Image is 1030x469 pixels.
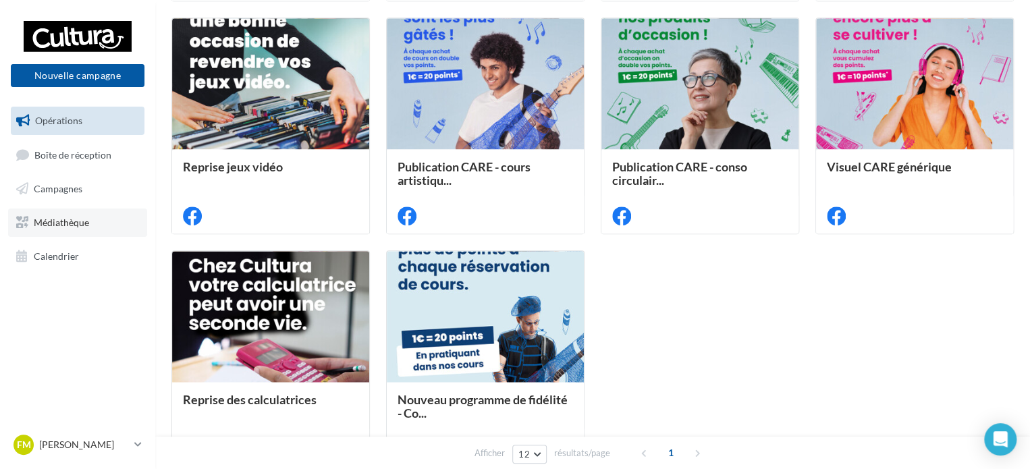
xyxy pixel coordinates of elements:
button: 12 [512,445,547,464]
span: Publication CARE - cours artistiqu... [398,159,531,188]
span: Afficher [475,447,505,460]
a: Campagnes [8,175,147,203]
span: Publication CARE - conso circulair... [612,159,747,188]
span: Reprise jeux vidéo [183,159,283,174]
span: 1 [660,442,682,464]
span: Reprise des calculatrices [183,392,317,407]
span: 12 [518,449,530,460]
a: Médiathèque [8,209,147,237]
span: résultats/page [554,447,610,460]
div: Open Intercom Messenger [984,423,1017,456]
span: Visuel CARE générique [827,159,952,174]
span: Boîte de réception [34,148,111,160]
span: Nouveau programme de fidélité - Co... [398,392,568,420]
button: Nouvelle campagne [11,64,144,87]
a: Opérations [8,107,147,135]
span: Campagnes [34,183,82,194]
span: Calendrier [34,250,79,261]
span: Médiathèque [34,217,89,228]
a: Boîte de réception [8,140,147,169]
a: Calendrier [8,242,147,271]
span: Opérations [35,115,82,126]
p: [PERSON_NAME] [39,438,129,451]
span: FM [17,438,31,451]
a: FM [PERSON_NAME] [11,432,144,458]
